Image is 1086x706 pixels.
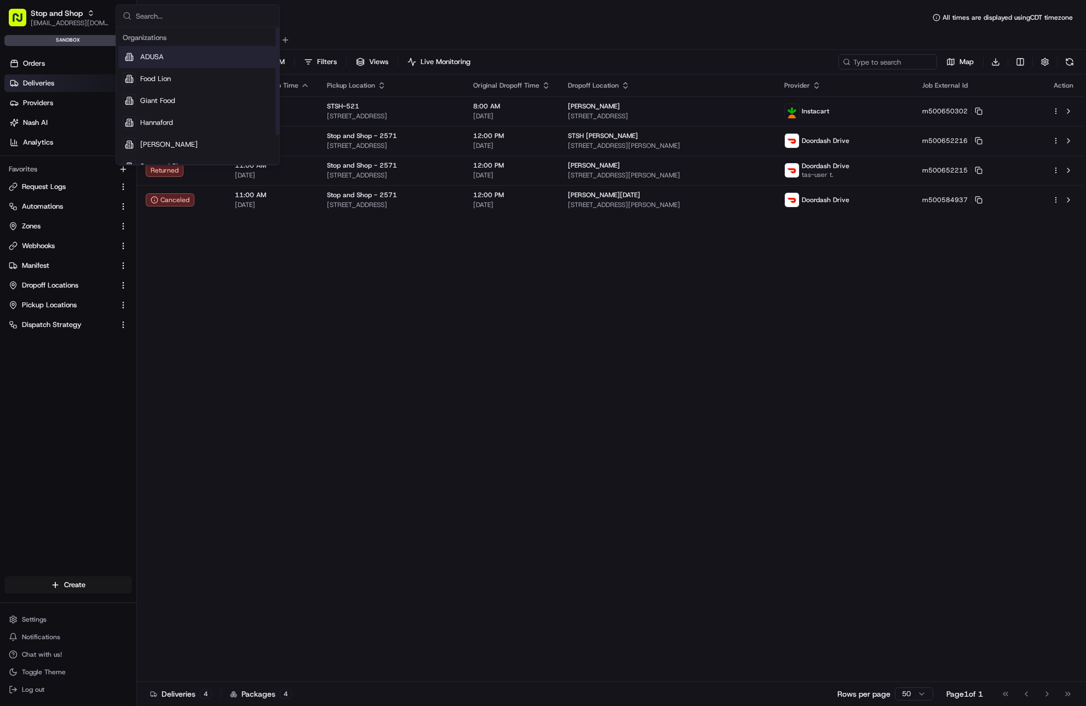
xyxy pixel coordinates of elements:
span: [DATE] [473,141,550,150]
span: m500652216 [922,136,968,145]
div: Suggestions [116,27,279,165]
button: Create [4,576,132,594]
span: [PERSON_NAME][DATE] [568,191,640,199]
span: Filters [317,57,337,67]
span: Hannaford [140,118,173,128]
span: Orders [23,59,45,68]
span: [STREET_ADDRESS] [327,112,456,120]
button: Webhooks [4,237,132,255]
span: Request Logs [22,182,66,192]
span: tas-user t. [802,170,849,179]
button: m500584937 [922,196,982,204]
span: [DATE] [473,112,550,120]
span: All times are displayed using CDT timezone [943,13,1073,22]
button: Stop and Shop[EMAIL_ADDRESS][DOMAIN_NAME] [4,4,113,31]
span: 11:00 AM [235,191,309,199]
span: Providers [23,98,53,108]
span: Live Monitoring [421,57,470,67]
span: STSH-521 [327,102,359,111]
span: Chat with us! [22,650,62,659]
span: Analytics [23,137,53,147]
a: Analytics [4,134,136,151]
span: Dropoff Location [568,81,619,90]
a: Request Logs [9,182,114,192]
span: Manifest [22,261,49,271]
div: Action [1052,81,1075,90]
span: [PERSON_NAME] [140,140,198,150]
button: Refresh [1062,54,1077,70]
div: Canceled [146,193,194,206]
div: Page 1 of 1 [946,688,983,699]
span: 12:00 PM [473,161,550,170]
button: m500652215 [922,166,982,175]
span: [DATE] [473,200,550,209]
button: Map [941,54,979,70]
div: sandbox [4,35,132,46]
span: Doordash Drive [802,136,849,145]
span: Toggle Theme [22,668,66,676]
span: Nash AI [23,118,48,128]
span: [STREET_ADDRESS] [568,112,767,120]
button: Settings [4,612,132,627]
span: m500584937 [922,196,968,204]
button: Filters [299,54,342,70]
button: [EMAIL_ADDRESS][DOMAIN_NAME] [31,19,109,27]
div: Favorites [4,160,132,178]
a: Deliveries [4,74,136,92]
a: Providers [4,94,136,112]
button: Log out [4,682,132,697]
div: 4 [280,689,292,699]
a: Zones [9,221,114,231]
span: Deliveries [23,78,54,88]
button: Stop and Shop [31,8,83,19]
span: 8:00 AM [473,102,550,111]
button: m500652216 [922,136,982,145]
span: Giant Food [140,96,175,106]
span: Webhooks [22,241,55,251]
span: [STREET_ADDRESS][PERSON_NAME] [568,141,767,150]
a: Nash AI [4,114,136,131]
button: Notifications [4,629,132,645]
button: m500650302 [922,107,982,116]
span: [STREET_ADDRESS] [327,141,456,150]
span: 12:00 PM [473,131,550,140]
button: Toggle Theme [4,664,132,680]
input: Type to search [838,54,937,70]
span: m500652215 [922,166,968,175]
img: doordash_logo_v2.png [785,193,799,207]
span: [STREET_ADDRESS] [327,171,456,180]
a: Orders [4,55,136,72]
span: Pickup Locations [22,300,77,310]
span: Stop and Shop - 2571 [327,131,397,140]
div: Packages [230,688,292,699]
span: STSH [PERSON_NAME] [568,131,638,140]
img: instacart_logo.png [785,104,799,118]
a: Dispatch Strategy [9,320,114,330]
span: Create [64,580,85,590]
button: Manifest [4,257,132,274]
span: m500650302 [922,107,968,116]
button: Dropoff Locations [4,277,132,294]
span: Original Dropoff Time [473,81,539,90]
span: [DATE] [235,200,309,209]
span: Doordash Drive [802,162,849,170]
button: Dispatch Strategy [4,316,132,334]
div: Deliveries [150,688,212,699]
span: 12:00 PM [473,191,550,199]
span: Stop and Shop [140,162,188,171]
span: ADUSA [140,52,164,62]
span: Stop and Shop - 2571 [327,161,397,170]
a: Manifest [9,261,114,271]
button: Zones [4,217,132,235]
span: [PERSON_NAME] [568,102,620,111]
span: Provider [784,81,810,90]
img: doordash_logo_v2.png [785,163,799,177]
span: Job External Id [922,81,968,90]
span: [STREET_ADDRESS][PERSON_NAME] [568,171,767,180]
span: Map [959,57,974,67]
button: Chat with us! [4,647,132,662]
span: [STREET_ADDRESS] [327,200,456,209]
input: Search... [136,5,273,27]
